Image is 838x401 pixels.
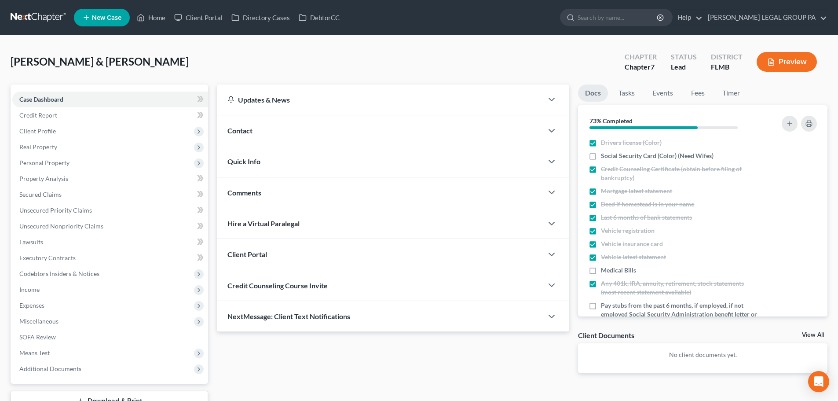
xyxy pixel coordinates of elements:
[601,226,655,235] span: Vehicle registration
[578,331,634,340] div: Client Documents
[578,9,658,26] input: Search by name...
[601,253,666,261] span: Vehicle latest statement
[601,151,714,160] span: Social Security Card (Color) (Need Wifes)
[645,85,680,102] a: Events
[601,200,694,209] span: Deed if homestead is in your name
[12,171,208,187] a: Property Analysis
[625,52,657,62] div: Chapter
[589,117,633,125] strong: 73% Completed
[601,239,663,248] span: Vehicle insurance card
[611,85,642,102] a: Tasks
[11,55,189,68] span: [PERSON_NAME] & [PERSON_NAME]
[227,10,294,26] a: Directory Cases
[711,52,743,62] div: District
[12,234,208,250] a: Lawsuits
[19,349,50,357] span: Means Test
[12,218,208,234] a: Unsecured Nonpriority Claims
[601,301,757,327] span: Pay stubs from the past 6 months, if employed, if not employed Social Security Administration ben...
[19,365,81,372] span: Additional Documents
[578,85,608,102] a: Docs
[227,126,252,135] span: Contact
[625,62,657,72] div: Chapter
[19,333,56,341] span: SOFA Review
[227,250,267,258] span: Client Portal
[585,350,820,359] p: No client documents yet.
[19,127,56,135] span: Client Profile
[601,165,757,182] span: Credit Counseling Certificate (obtain before filing of bankruptcy)
[802,332,824,338] a: View All
[808,371,829,392] div: Open Intercom Messenger
[711,62,743,72] div: FLMB
[170,10,227,26] a: Client Portal
[601,187,672,195] span: Mortgage latest statement
[19,191,62,198] span: Secured Claims
[673,10,703,26] a: Help
[703,10,827,26] a: [PERSON_NAME] LEGAL GROUP PA
[92,15,121,21] span: New Case
[684,85,712,102] a: Fees
[651,63,655,71] span: 7
[227,95,532,104] div: Updates & News
[294,10,344,26] a: DebtorCC
[715,85,747,102] a: Timer
[12,92,208,107] a: Case Dashboard
[19,222,103,230] span: Unsecured Nonpriority Claims
[227,188,261,197] span: Comments
[12,329,208,345] a: SOFA Review
[19,111,57,119] span: Credit Report
[601,138,662,147] span: Drivers license (Color)
[19,302,44,309] span: Expenses
[12,202,208,218] a: Unsecured Priority Claims
[12,107,208,123] a: Credit Report
[19,159,70,166] span: Personal Property
[19,175,68,182] span: Property Analysis
[227,312,350,320] span: NextMessage: Client Text Notifications
[671,62,697,72] div: Lead
[227,157,260,166] span: Quick Info
[12,187,208,202] a: Secured Claims
[227,281,328,290] span: Credit Counseling Course Invite
[757,52,817,72] button: Preview
[19,206,92,214] span: Unsecured Priority Claims
[12,250,208,266] a: Executory Contracts
[19,286,40,293] span: Income
[19,317,59,325] span: Miscellaneous
[601,266,636,275] span: Medical Bills
[19,143,57,151] span: Real Property
[601,279,757,297] span: Any 401k, IRA, annuity, retirement, stock statements (most recent statement available)
[671,52,697,62] div: Status
[132,10,170,26] a: Home
[19,270,99,277] span: Codebtors Insiders & Notices
[19,254,76,261] span: Executory Contracts
[19,238,43,246] span: Lawsuits
[601,213,692,222] span: Last 6 months of bank statements
[227,219,300,228] span: Hire a Virtual Paralegal
[19,96,63,103] span: Case Dashboard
